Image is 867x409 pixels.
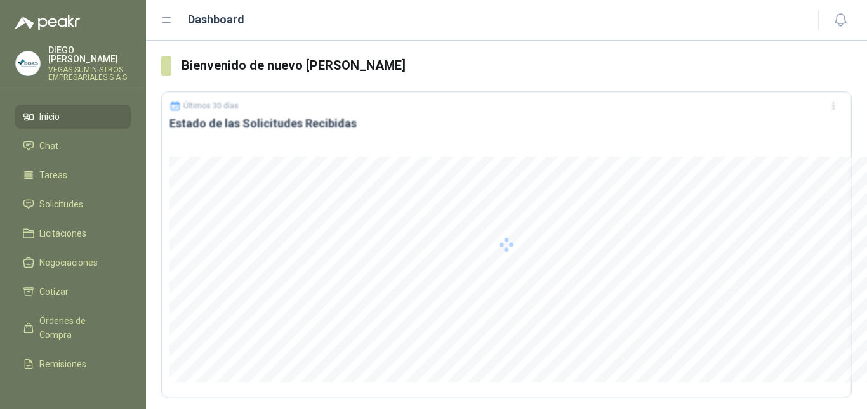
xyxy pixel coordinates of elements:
[15,280,131,304] a: Cotizar
[39,226,86,240] span: Licitaciones
[48,66,131,81] p: VEGAS SUMINISTROS EMPRESARIALES S A S
[39,110,60,124] span: Inicio
[15,163,131,187] a: Tareas
[15,309,131,347] a: Órdenes de Compra
[15,250,131,275] a: Negociaciones
[15,134,131,158] a: Chat
[39,357,86,371] span: Remisiones
[39,168,67,182] span: Tareas
[39,285,69,299] span: Cotizar
[39,197,83,211] span: Solicitudes
[188,11,244,29] h1: Dashboard
[39,256,98,269] span: Negociaciones
[39,139,58,153] span: Chat
[39,314,119,342] span: Órdenes de Compra
[16,51,40,75] img: Company Logo
[15,105,131,129] a: Inicio
[15,192,131,216] a: Solicitudes
[48,46,131,63] p: DIEGO [PERSON_NAME]
[15,15,80,30] img: Logo peakr
[15,221,131,245] a: Licitaciones
[15,352,131,376] a: Remisiones
[182,56,852,75] h3: Bienvenido de nuevo [PERSON_NAME]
